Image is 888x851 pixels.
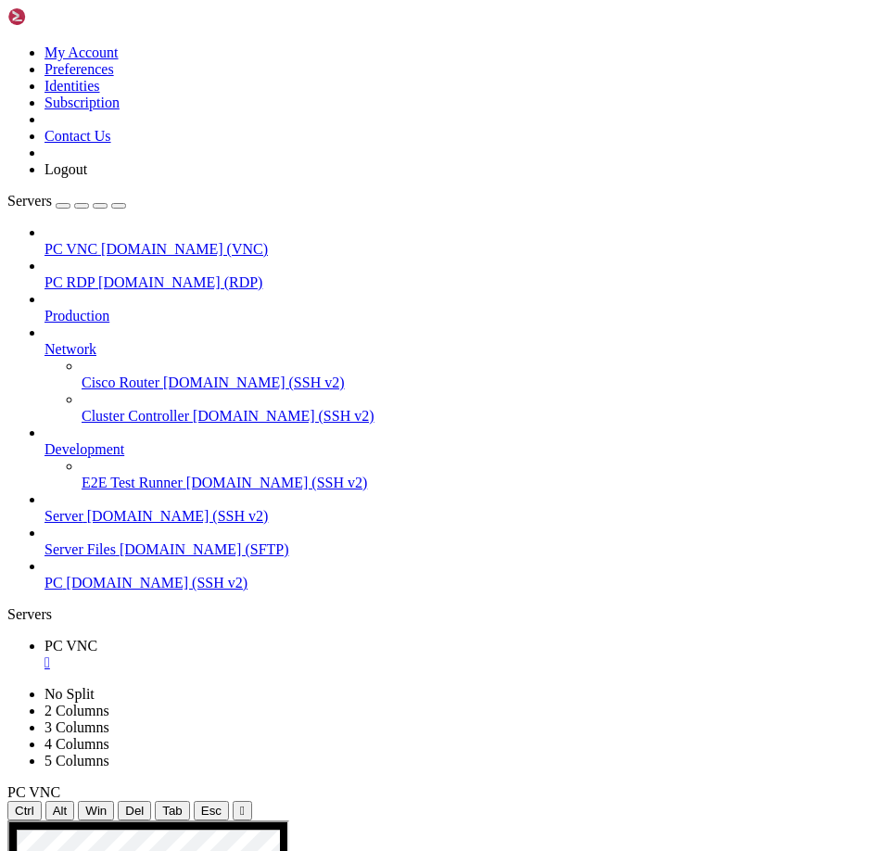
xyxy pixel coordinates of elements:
[44,441,124,457] span: Development
[98,274,262,290] span: [DOMAIN_NAME] (RDP)
[44,541,116,557] span: Server Files
[44,341,96,357] span: Network
[82,358,881,391] li: Cisco Router [DOMAIN_NAME] (SSH v2)
[82,475,881,491] a: E2E Test Runner [DOMAIN_NAME] (SSH v2)
[44,736,109,752] a: 4 Columns
[44,95,120,110] a: Subscription
[67,575,248,591] span: [DOMAIN_NAME] (SSH v2)
[201,804,222,818] span: Esc
[44,491,881,525] li: Server [DOMAIN_NAME] (SSH v2)
[44,508,83,524] span: Server
[44,753,109,768] a: 5 Columns
[44,719,109,735] a: 3 Columns
[44,638,881,671] a: PC VNC
[44,324,881,425] li: Network
[7,606,881,623] div: Servers
[7,193,52,209] span: Servers
[44,78,100,94] a: Identities
[85,804,107,818] span: Win
[82,375,881,391] a: Cisco Router [DOMAIN_NAME] (SSH v2)
[193,408,374,424] span: [DOMAIN_NAME] (SSH v2)
[44,686,95,702] a: No Split
[44,224,881,258] li: PC VNC [DOMAIN_NAME] (VNC)
[44,575,63,591] span: PC
[44,654,881,671] a: 
[44,161,87,177] a: Logout
[44,425,881,491] li: Development
[44,541,881,558] a: Server Files [DOMAIN_NAME] (SFTP)
[82,408,189,424] span: Cluster Controller
[44,308,109,324] span: Production
[44,128,111,144] a: Contact Us
[44,558,881,591] li: PC [DOMAIN_NAME] (SSH v2)
[44,308,881,324] a: Production
[101,241,268,257] span: [DOMAIN_NAME] (VNC)
[15,804,34,818] span: Ctrl
[44,441,881,458] a: Development
[233,801,252,820] button: 
[7,784,60,800] span: PC VNC
[162,804,183,818] span: Tab
[44,241,97,257] span: PC VNC
[155,801,190,820] button: Tab
[44,575,881,591] a: PC [DOMAIN_NAME] (SSH v2)
[44,258,881,291] li: PC RDP [DOMAIN_NAME] (RDP)
[44,241,881,258] a: PC VNC [DOMAIN_NAME] (VNC)
[118,801,151,820] button: Del
[44,291,881,324] li: Production
[78,801,114,820] button: Win
[7,801,42,820] button: Ctrl
[44,525,881,558] li: Server Files [DOMAIN_NAME] (SFTP)
[82,408,881,425] a: Cluster Controller [DOMAIN_NAME] (SSH v2)
[44,274,881,291] a: PC RDP [DOMAIN_NAME] (RDP)
[45,801,75,820] button: Alt
[44,341,881,358] a: Network
[82,375,159,390] span: Cisco Router
[44,61,114,77] a: Preferences
[240,804,245,818] div: 
[163,375,345,390] span: [DOMAIN_NAME] (SSH v2)
[44,703,109,718] a: 2 Columns
[87,508,269,524] span: [DOMAIN_NAME] (SSH v2)
[186,475,368,490] span: [DOMAIN_NAME] (SSH v2)
[82,475,183,490] span: E2E Test Runner
[82,391,881,425] li: Cluster Controller [DOMAIN_NAME] (SSH v2)
[53,804,68,818] span: Alt
[44,638,97,654] span: PC VNC
[194,801,229,820] button: Esc
[44,274,95,290] span: PC RDP
[7,193,126,209] a: Servers
[120,541,289,557] span: [DOMAIN_NAME] (SFTP)
[44,44,119,60] a: My Account
[125,804,144,818] span: Del
[7,7,114,26] img: Shellngn
[82,458,881,491] li: E2E Test Runner [DOMAIN_NAME] (SSH v2)
[44,508,881,525] a: Server [DOMAIN_NAME] (SSH v2)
